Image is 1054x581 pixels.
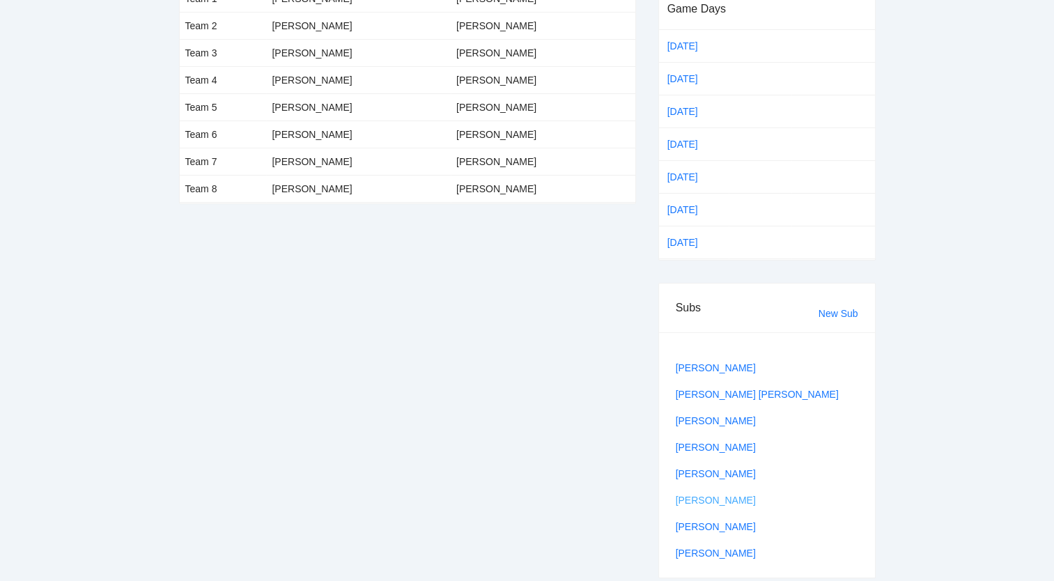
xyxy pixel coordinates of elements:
[676,288,819,327] div: Subs
[676,362,756,373] a: [PERSON_NAME]
[266,93,451,121] td: [PERSON_NAME]
[676,442,756,453] a: [PERSON_NAME]
[676,495,756,506] a: [PERSON_NAME]
[266,12,451,39] td: [PERSON_NAME]
[266,66,451,93] td: [PERSON_NAME]
[665,166,723,187] a: [DATE]
[665,199,723,220] a: [DATE]
[180,148,267,175] td: Team 7
[665,68,723,89] a: [DATE]
[180,39,267,66] td: Team 3
[451,93,635,121] td: [PERSON_NAME]
[665,101,723,122] a: [DATE]
[180,12,267,39] td: Team 2
[451,39,635,66] td: [PERSON_NAME]
[676,521,756,532] a: [PERSON_NAME]
[451,12,635,39] td: [PERSON_NAME]
[665,232,723,253] a: [DATE]
[676,548,756,559] a: [PERSON_NAME]
[180,121,267,148] td: Team 6
[266,175,451,202] td: [PERSON_NAME]
[676,415,756,426] a: [PERSON_NAME]
[676,468,756,479] a: [PERSON_NAME]
[180,66,267,93] td: Team 4
[266,39,451,66] td: [PERSON_NAME]
[451,66,635,93] td: [PERSON_NAME]
[266,121,451,148] td: [PERSON_NAME]
[451,175,635,202] td: [PERSON_NAME]
[819,308,858,319] a: New Sub
[665,36,723,56] a: [DATE]
[451,121,635,148] td: [PERSON_NAME]
[451,148,635,175] td: [PERSON_NAME]
[180,175,267,202] td: Team 8
[665,134,723,155] a: [DATE]
[676,389,839,400] a: [PERSON_NAME] [PERSON_NAME]
[266,148,451,175] td: [PERSON_NAME]
[180,93,267,121] td: Team 5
